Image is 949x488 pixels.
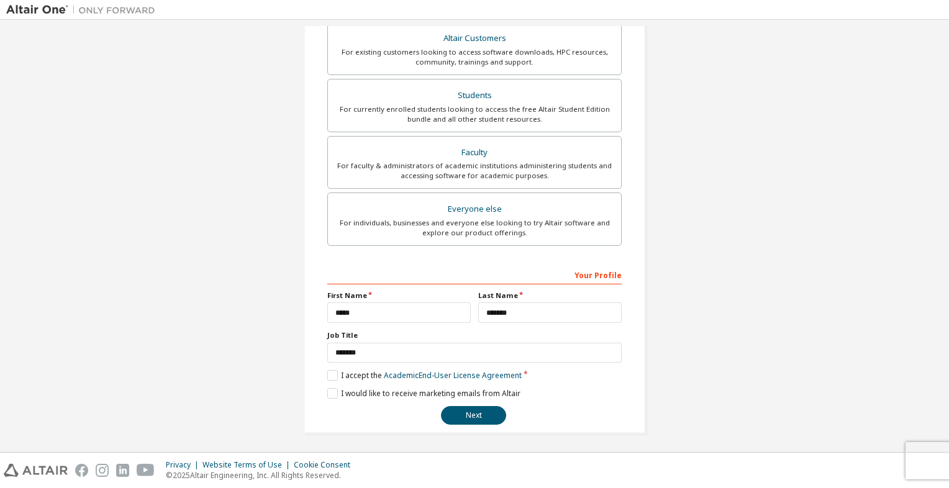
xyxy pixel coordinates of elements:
[335,218,614,238] div: For individuals, businesses and everyone else looking to try Altair software and explore our prod...
[116,464,129,477] img: linkedin.svg
[4,464,68,477] img: altair_logo.svg
[327,388,520,399] label: I would like to receive marketing emails from Altair
[327,291,471,300] label: First Name
[96,464,109,477] img: instagram.svg
[327,370,522,381] label: I accept the
[166,460,202,470] div: Privacy
[335,104,614,124] div: For currently enrolled students looking to access the free Altair Student Edition bundle and all ...
[335,47,614,67] div: For existing customers looking to access software downloads, HPC resources, community, trainings ...
[441,406,506,425] button: Next
[327,330,622,340] label: Job Title
[335,30,614,47] div: Altair Customers
[478,291,622,300] label: Last Name
[294,460,358,470] div: Cookie Consent
[335,87,614,104] div: Students
[327,264,622,284] div: Your Profile
[384,370,522,381] a: Academic End-User License Agreement
[335,161,614,181] div: For faculty & administrators of academic institutions administering students and accessing softwa...
[75,464,88,477] img: facebook.svg
[335,201,614,218] div: Everyone else
[166,470,358,481] p: © 2025 Altair Engineering, Inc. All Rights Reserved.
[137,464,155,477] img: youtube.svg
[202,460,294,470] div: Website Terms of Use
[6,4,161,16] img: Altair One
[335,144,614,161] div: Faculty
